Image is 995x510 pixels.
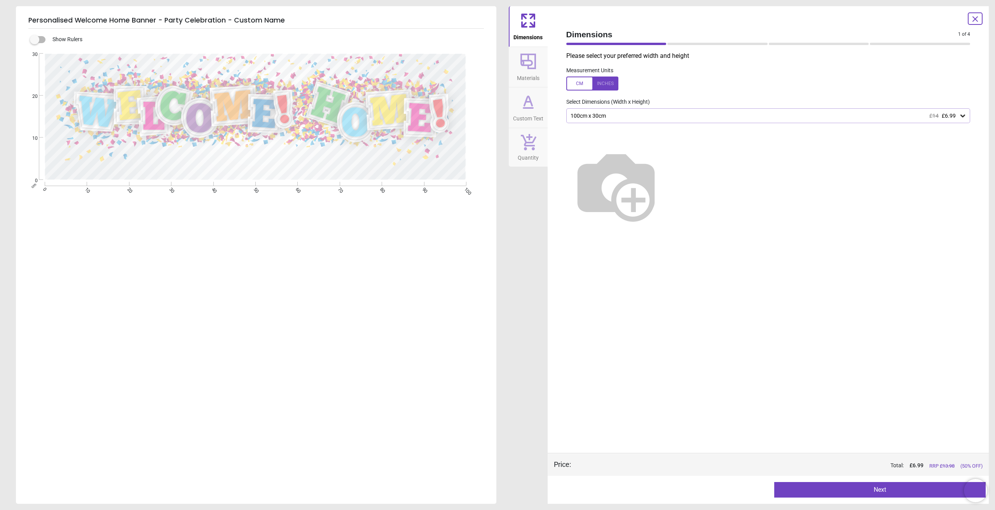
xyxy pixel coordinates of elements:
span: Dimensions [513,30,543,42]
span: RRP [929,463,955,470]
span: 30 [23,51,38,58]
span: £ [909,462,923,470]
span: Quantity [518,150,539,162]
span: £6.99 [942,113,956,119]
span: 1 of 4 [958,31,970,38]
div: 100cm x 30cm [570,113,959,119]
button: Next [774,482,986,498]
h5: Personalised Welcome Home Banner - Party Celebration - Custom Name [28,12,484,29]
button: Materials [509,47,548,87]
div: Total: [583,462,983,470]
span: £14 [929,113,939,119]
span: Dimensions [566,29,958,40]
span: £ 13.98 [940,463,955,469]
label: Measurement Units [566,67,613,75]
button: Custom Text [509,87,548,128]
button: Dimensions [509,6,548,47]
div: Price : [554,460,571,469]
span: Materials [517,71,539,82]
img: Helper for size comparison [566,136,666,235]
p: Please select your preferred width and height [566,52,977,60]
button: Quantity [509,128,548,167]
label: Select Dimensions (Width x Height) [560,98,650,106]
span: (50% OFF) [960,463,983,470]
span: 6.99 [913,462,923,468]
iframe: Brevo live chat [964,479,987,502]
span: Custom Text [513,111,543,123]
div: Show Rulers [35,35,496,44]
